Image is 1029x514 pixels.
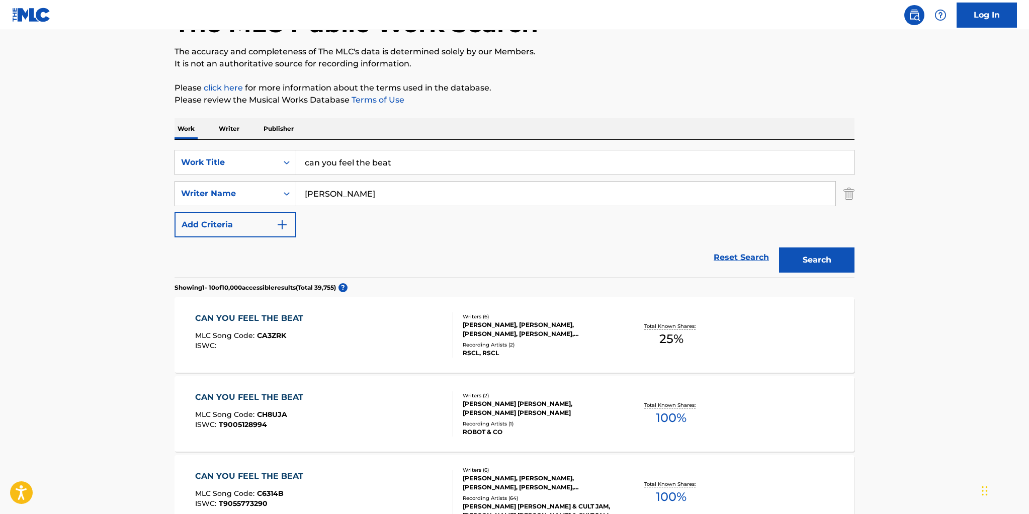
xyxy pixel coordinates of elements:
[463,320,615,338] div: [PERSON_NAME], [PERSON_NAME], [PERSON_NAME], [PERSON_NAME], [PERSON_NAME], [PERSON_NAME] [PERSON_...
[195,341,219,350] span: ISWC :
[463,474,615,492] div: [PERSON_NAME], [PERSON_NAME], [PERSON_NAME], [PERSON_NAME], [PERSON_NAME], [PERSON_NAME]
[175,58,854,70] p: It is not an authoritative source for recording information.
[261,118,297,139] p: Publisher
[656,409,687,427] span: 100 %
[930,5,951,25] div: Help
[175,297,854,373] a: CAN YOU FEEL THE BEATMLC Song Code:CA3ZRKISWC:Writers (6)[PERSON_NAME], [PERSON_NAME], [PERSON_NA...
[463,399,615,417] div: [PERSON_NAME] [PERSON_NAME], [PERSON_NAME] [PERSON_NAME]
[257,410,287,419] span: CH8UJA
[843,181,854,206] img: Delete Criterion
[175,376,854,452] a: CAN YOU FEEL THE BEATMLC Song Code:CH8UJAISWC:T9005128994Writers (2)[PERSON_NAME] [PERSON_NAME], ...
[175,46,854,58] p: The accuracy and completeness of The MLC's data is determined solely by our Members.
[463,341,615,349] div: Recording Artists ( 2 )
[779,247,854,273] button: Search
[195,499,219,508] span: ISWC :
[934,9,947,21] img: help
[463,349,615,358] div: RSCL, RSCL
[957,3,1017,28] a: Log In
[195,410,257,419] span: MLC Song Code :
[463,466,615,474] div: Writers ( 6 )
[175,82,854,94] p: Please for more information about the terms used in the database.
[709,246,774,269] a: Reset Search
[181,188,272,200] div: Writer Name
[350,95,404,105] a: Terms of Use
[979,466,1029,514] iframe: Chat Widget
[12,8,51,22] img: MLC Logo
[463,420,615,427] div: Recording Artists ( 1 )
[644,401,698,409] p: Total Known Shares:
[175,150,854,278] form: Search Form
[463,392,615,399] div: Writers ( 2 )
[175,94,854,106] p: Please review the Musical Works Database
[463,313,615,320] div: Writers ( 6 )
[204,83,243,93] a: click here
[195,331,257,340] span: MLC Song Code :
[195,391,308,403] div: CAN YOU FEEL THE BEAT
[644,322,698,330] p: Total Known Shares:
[463,427,615,437] div: ROBOT & CO
[463,494,615,502] div: Recording Artists ( 64 )
[181,156,272,168] div: Work Title
[219,499,268,508] span: T9055773290
[175,283,336,292] p: Showing 1 - 10 of 10,000 accessible results (Total 39,755 )
[195,470,308,482] div: CAN YOU FEEL THE BEAT
[338,283,348,292] span: ?
[195,312,308,324] div: CAN YOU FEEL THE BEAT
[219,420,267,429] span: T9005128994
[644,480,698,488] p: Total Known Shares:
[195,489,257,498] span: MLC Song Code :
[257,331,286,340] span: CA3ZRK
[257,489,284,498] span: C6314B
[216,118,242,139] p: Writer
[904,5,924,25] a: Public Search
[908,9,920,21] img: search
[656,488,687,506] span: 100 %
[195,420,219,429] span: ISWC :
[982,476,988,506] div: Drag
[175,118,198,139] p: Work
[175,212,296,237] button: Add Criteria
[276,219,288,231] img: 9d2ae6d4665cec9f34b9.svg
[659,330,683,348] span: 25 %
